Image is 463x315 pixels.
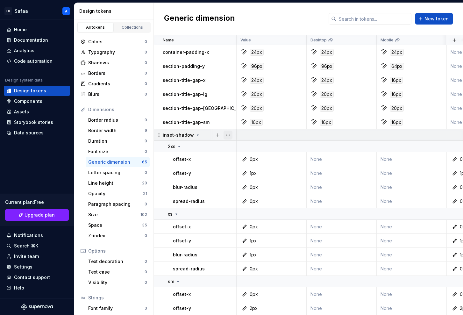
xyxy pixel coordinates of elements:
div: Border radius [88,117,145,123]
a: Design tokens [4,86,70,96]
button: Help [4,283,70,293]
p: section-title-gap-[GEOGRAPHIC_DATA] [163,105,248,111]
td: None [307,287,377,301]
td: None [307,166,377,180]
td: None [377,180,447,194]
a: Size102 [86,210,150,220]
p: section-title-gap-sm [163,119,210,125]
div: 0px [250,198,258,204]
div: 0 [145,170,147,175]
div: Font family [88,305,145,311]
div: 20px [320,91,334,98]
div: 3 [145,306,147,311]
p: spread-radius [173,266,205,272]
div: Text decoration [88,258,145,265]
button: Upgrade plan [5,209,69,221]
p: inset-shadow [163,132,194,138]
div: 96px [320,63,334,70]
a: Home [4,25,70,35]
p: section-title-gap-xl [163,77,207,83]
p: spread-radius [173,198,205,204]
p: sm [168,278,174,285]
div: 0 [145,92,147,97]
svg: Supernova Logo [21,304,53,310]
div: ED [4,7,12,15]
div: Home [14,26,27,33]
div: 64px [390,63,404,70]
div: All tokens [80,25,111,30]
td: None [377,152,447,166]
a: Data sources [4,128,70,138]
p: offset-x [173,156,191,162]
div: Data sources [14,130,44,136]
td: None [307,194,377,208]
td: None [377,166,447,180]
div: Generic dimension [88,159,142,165]
a: Font size0 [86,147,150,157]
div: 0px [250,266,258,272]
a: Storybook stories [4,117,70,127]
h2: Generic dimension [164,13,235,25]
td: None [377,194,447,208]
a: Typography0 [78,47,150,57]
div: Line height [88,180,142,186]
div: 24px [250,77,264,84]
a: Settings [4,262,70,272]
div: Contact support [14,274,50,281]
td: None [377,287,447,301]
a: Borders0 [78,68,150,78]
a: Border width9 [86,125,150,136]
div: Safaa [15,8,28,14]
div: 0 [145,60,147,65]
input: Search in tokens... [336,13,411,25]
div: 0 [145,50,147,55]
div: 1px [250,252,257,258]
div: Z-index [88,233,145,239]
div: 0 [145,202,147,207]
div: 96px [250,63,264,70]
div: Duration [88,138,145,144]
p: section-padding-y [163,63,205,69]
a: Generic dimension65 [86,157,150,167]
div: Font size [88,148,145,155]
p: 2xs [168,143,175,150]
a: Duration0 [86,136,150,146]
div: 0 [145,118,147,123]
div: Analytics [14,47,34,54]
div: 35 [142,223,147,228]
div: Design system data [5,78,43,83]
td: None [377,220,447,234]
div: 0px [250,156,258,162]
p: Mobile [381,38,394,43]
div: 0px [250,291,258,297]
div: 16px [320,119,333,126]
div: 24px [320,77,334,84]
div: 16px [390,91,403,98]
p: offset-x [173,224,191,230]
div: Design tokens [14,88,46,94]
a: Line height20 [86,178,150,188]
p: offset-y [173,170,191,176]
div: 16px [390,77,403,84]
div: 0 [145,259,147,264]
a: Blurs0 [78,89,150,99]
td: None [377,262,447,276]
a: Paragraph spacing0 [86,199,150,209]
td: None [307,262,377,276]
div: 0 [145,149,147,154]
p: Name [163,38,174,43]
div: Collections [117,25,148,30]
div: Shadows [88,60,145,66]
div: Gradients [88,81,145,87]
div: 16px [390,119,403,126]
a: Border radius0 [86,115,150,125]
p: offset-y [173,238,191,244]
td: None [377,234,447,248]
div: Border width [88,127,145,134]
div: 0 [145,71,147,76]
div: 65 [142,160,147,165]
div: Invite team [14,253,39,260]
div: 20 [142,181,147,186]
p: blur-radius [173,252,197,258]
a: Components [4,96,70,106]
